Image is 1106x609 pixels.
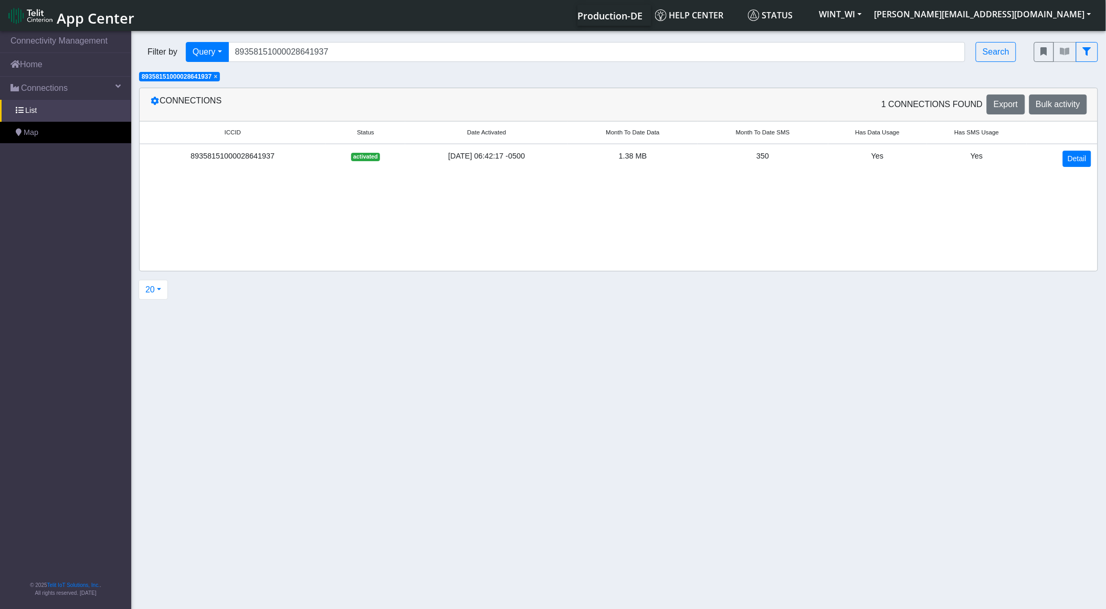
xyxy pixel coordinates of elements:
[578,9,643,22] span: Production-DE
[8,4,133,27] a: App Center
[577,5,642,26] a: Your current platform instance
[412,151,562,162] div: [DATE] 06:42:17 -0500
[25,105,37,117] span: List
[24,127,38,139] span: Map
[139,46,186,58] span: Filter by
[606,128,660,137] span: Month To Date Data
[47,582,100,588] a: Telit IoT Solutions, Inc.
[748,9,760,21] img: status.svg
[976,42,1016,62] button: Search
[881,98,983,111] span: 1 Connections found
[142,73,212,80] span: 89358151000028641937
[619,152,647,160] span: 1.38 MB
[142,94,619,114] div: Connections
[655,9,724,21] span: Help center
[813,5,868,24] button: WINT_WI
[971,152,983,160] span: Yes
[225,128,241,137] span: ICCID
[8,7,52,24] img: logo-telit-cinterion-gw-new.png
[744,5,813,26] a: Status
[139,280,168,300] button: 20
[987,94,1025,114] button: Export
[186,42,229,62] button: Query
[871,152,883,160] span: Yes
[214,73,217,80] span: ×
[1036,100,1080,109] span: Bulk activity
[146,151,320,162] div: 89358151000028641937
[856,128,900,137] span: Has Data Usage
[954,128,999,137] span: Has SMS Usage
[868,5,1098,24] button: [PERSON_NAME][EMAIL_ADDRESS][DOMAIN_NAME]
[655,9,667,21] img: knowledge.svg
[651,5,744,26] a: Help center
[467,128,506,137] span: Date Activated
[1029,94,1087,114] button: Bulk activity
[214,73,217,80] button: Close
[57,8,134,28] span: App Center
[704,151,821,162] div: 350
[357,128,374,137] span: Status
[994,100,1018,109] span: Export
[1063,151,1091,167] a: Detail
[351,153,380,161] span: activated
[1034,42,1098,62] div: fitlers menu
[748,9,793,21] span: Status
[21,82,68,94] span: Connections
[228,42,966,62] input: Search...
[736,128,790,137] span: Month To Date SMS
